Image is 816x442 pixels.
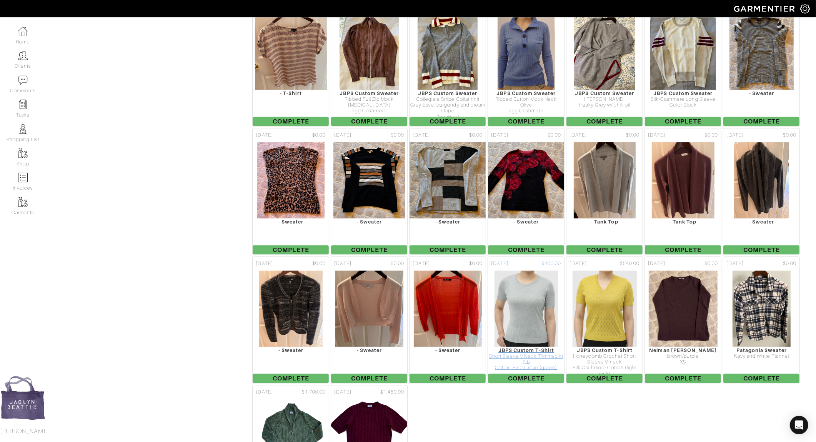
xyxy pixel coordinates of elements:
[723,374,799,383] span: Complete
[704,132,718,139] span: $0.00
[566,90,643,96] div: JBPS Custom Sweater
[723,117,799,126] span: Complete
[488,90,564,96] div: JBPS Custom Sweater
[312,132,326,139] span: $0.00
[253,90,329,96] div: - T-Shirt
[251,256,330,384] a: [DATE] $0.00 - Sweater Complete
[565,127,644,256] a: [DATE] $0.00 - Tank Top Complete
[488,97,564,102] div: Ribbed Button Mock Neck
[18,173,28,182] img: orders-icon-0abe47150d42831381b5fb84f609e132dff9fe21cb692f30cb5eec754e2cba89.png
[488,354,564,365] div: Short Sleeve V Neck Trimmed in Rib
[488,365,564,371] div: Cotton Pine Grove (green)
[413,270,483,347] img: WGxQk3poyinFUmwmNPGTkE43
[18,51,28,60] img: clients-icon-6bae9207a08558b7cb47a8932f037763ab4055f8c8b6bfacd5dc20c3e0201464.png
[565,256,644,384] a: [DATE] $540.00 JBPS Custom T-Shirt Honeycomb Crochet Short Sleeve V-neck Silk Cashmere Conch (lig...
[380,389,404,396] span: $1,480.00
[645,219,721,225] div: - Tank Top
[570,260,586,267] span: [DATE]
[574,13,636,90] img: 8edL8dzXUCfV6o4X32L8SpMb
[566,245,643,255] span: Complete
[257,142,325,219] img: LZfur8RkZt2BbhDXFj3Z1C1q
[408,256,487,384] a: [DATE] $0.00 - Sweater Complete
[729,13,794,90] img: nZiW3nbNuvJSYXniQKbaVCwy
[645,245,721,255] span: Complete
[548,132,561,139] span: $0.00
[251,127,330,256] a: [DATE] $0.00 - Sweater Complete
[645,90,721,96] div: JBPS Custom Sweater
[331,245,407,255] span: Complete
[331,374,407,383] span: Complete
[331,90,407,96] div: JBPS Custom Sweater
[566,354,643,365] div: Honeycomb Crochet Short Sleeve V-neck
[253,219,329,225] div: - Sweater
[334,260,351,267] span: [DATE]
[566,365,643,377] div: Silk Cashmere Conch (light pink)
[732,270,791,347] img: Wtu2wrcUHwu7yu7oeht2TxdB
[626,132,639,139] span: $0.00
[566,374,643,383] span: Complete
[783,260,796,267] span: $0.00
[488,374,564,383] span: Complete
[410,90,486,96] div: JBPS Custom Sweater
[648,260,665,267] span: [DATE]
[723,347,799,353] div: Patagonia Sweater
[487,127,565,256] a: [DATE] $0.00 - Sweater Complete
[494,270,558,347] img: MbAAsM2g83eHhvv9GA1SyPDS
[704,260,718,267] span: $0.00
[650,13,716,90] img: 2PxFZAjsaVD1hNbJzpoFo4kU
[253,117,329,126] span: Complete
[790,416,808,434] div: Open Intercom Messenger
[645,359,721,365] div: XS
[488,219,564,225] div: - Sweater
[255,13,327,90] img: qC1fXp6gA7n2vc3hmP4UPzgf
[488,117,564,126] span: Complete
[331,219,407,225] div: - Sweater
[469,132,483,139] span: $0.00
[18,75,28,85] img: comment-icon-a0a6a9ef722e966f86d9cbdc48e553b5cf19dbc54f86b18d962a5391bc8f6eb6.png
[566,347,643,353] div: JBPS Custom T-Shirt
[572,270,637,347] img: AynBfFNHnmco7b3qARZPRz6R
[726,260,743,267] span: [DATE]
[651,142,714,219] img: bk91V2TE4YK1A9WVz87cRgh4
[253,245,329,255] span: Complete
[335,270,403,347] img: 7ed7FVKCoyYQUKCzu5bGu41g
[391,132,404,139] span: $0.00
[410,374,486,383] span: Complete
[488,108,564,114] div: 7gg Cashmere
[566,117,643,126] span: Complete
[491,260,508,267] span: [DATE]
[410,245,486,255] span: Complete
[566,102,643,108] div: Husky Grey w/ chili oil
[331,117,407,126] span: Complete
[648,132,665,139] span: [DATE]
[333,142,405,219] img: nepKQKwyixi2azeKti1N9ETX
[723,90,799,96] div: - Sweater
[334,132,351,139] span: [DATE]
[723,354,799,359] div: Navy and White Flannel
[488,102,564,108] div: Olive
[722,127,801,256] a: [DATE] $0.00 - Sweater Complete
[469,260,483,267] span: $0.00
[407,142,488,219] img: n1x8YUDXpLLhRs7g8bk9SKvA
[330,127,408,256] a: [DATE] $0.00 - Sweater Complete
[18,100,28,109] img: reminder-icon-8004d30b9f0a5d33ae49ab947aed9ed385cf756f9e5892f1edd6e32f2345188e.png
[331,102,407,108] div: [MEDICAL_DATA]
[783,132,796,139] span: $0.00
[645,354,721,359] div: brown/purple
[723,219,799,225] div: - Sweater
[734,142,789,219] img: hX3PYDpzsDPZjdXnCjRZ4eN8
[566,97,643,102] div: [PERSON_NAME]
[800,4,810,13] img: gear-icon-white-bd11855cb880d31180b6d7d6211b90ccbf57a29d726f0c71d8c61bd08dd39cc2.png
[330,256,408,384] a: [DATE] $0.00 - Sweater Complete
[410,102,486,114] div: Grey base, burgundy and cream stripe
[620,260,639,267] span: $540.00
[259,270,323,347] img: CDdgvEMDeTqLUYCpGksmjg57
[410,114,486,120] div: 7gg Wool
[645,97,721,108] div: Silk/Cashmere Long Sleeve Color Block
[497,13,555,90] img: 6vFXRuTFnqwg5AntFoytqjAB
[541,260,561,267] span: $400.00
[722,256,801,384] a: [DATE] $0.00 Patagonia Sweater Navy and White Flannel Complete
[256,389,273,396] span: [DATE]
[18,124,28,134] img: stylists-icon-eb353228a002819b7ec25b43dbf5f0378dd9e0616d9560372ff212230b889e62.png
[253,374,329,383] span: Complete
